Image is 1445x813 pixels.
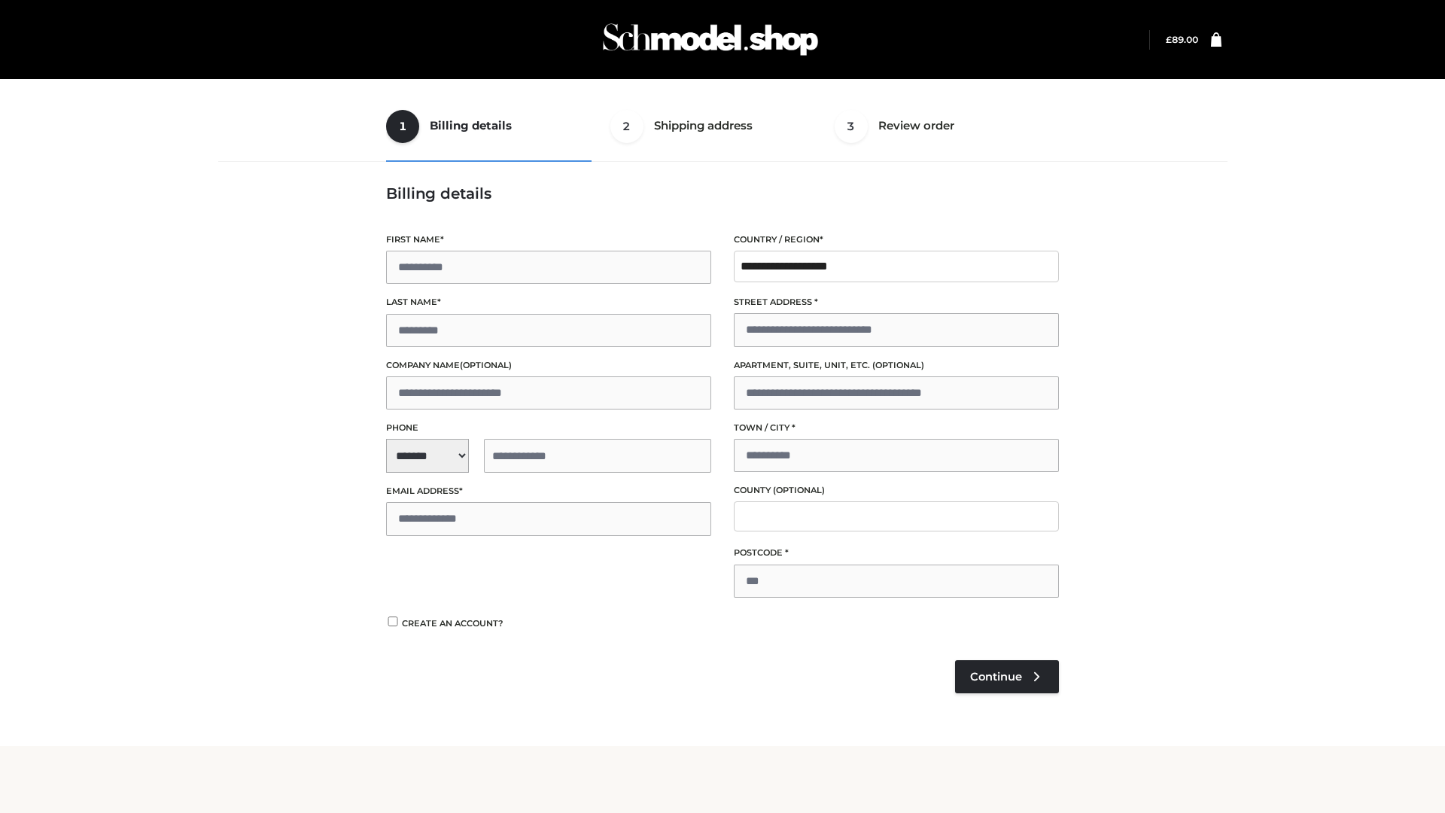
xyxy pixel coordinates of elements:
[386,358,711,373] label: Company name
[386,421,711,435] label: Phone
[402,618,503,629] span: Create an account?
[872,360,924,370] span: (optional)
[386,233,711,247] label: First name
[386,617,400,626] input: Create an account?
[386,484,711,498] label: Email address
[734,233,1059,247] label: Country / Region
[734,546,1059,560] label: Postcode
[386,184,1059,202] h3: Billing details
[970,670,1022,684] span: Continue
[734,421,1059,435] label: Town / City
[460,360,512,370] span: (optional)
[734,483,1059,498] label: County
[1166,34,1172,45] span: £
[773,485,825,495] span: (optional)
[386,295,711,309] label: Last name
[598,10,823,69] img: Schmodel Admin 964
[955,660,1059,693] a: Continue
[734,358,1059,373] label: Apartment, suite, unit, etc.
[1166,34,1198,45] a: £89.00
[734,295,1059,309] label: Street address
[1166,34,1198,45] bdi: 89.00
